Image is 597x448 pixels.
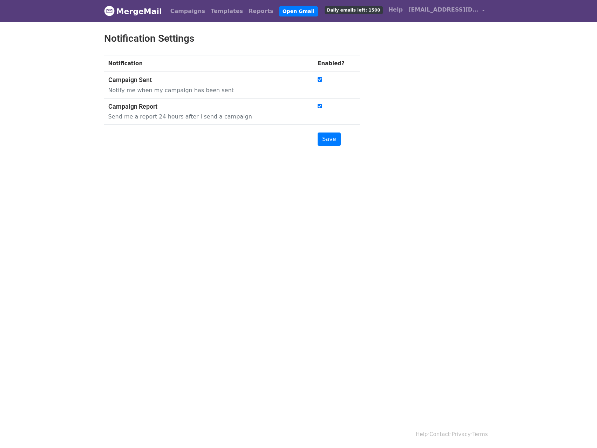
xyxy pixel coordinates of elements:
[246,4,276,18] a: Reports
[108,76,303,84] h5: Campaign Sent
[452,431,470,437] a: Privacy
[318,133,340,146] input: Save
[108,103,303,110] h5: Campaign Report
[168,4,208,18] a: Campaigns
[104,4,162,19] a: MergeMail
[104,55,314,72] th: Notification
[406,3,488,19] a: [EMAIL_ADDRESS][DOMAIN_NAME]
[472,431,488,437] a: Terms
[416,431,428,437] a: Help
[325,6,383,14] span: Daily emails left: 1500
[386,3,406,17] a: Help
[313,55,360,72] th: Enabled?
[408,6,479,14] span: [EMAIL_ADDRESS][DOMAIN_NAME]
[108,113,303,120] p: Send me a report 24 hours after I send a campaign
[104,6,115,16] img: MergeMail logo
[208,4,246,18] a: Templates
[322,3,386,17] a: Daily emails left: 1500
[429,431,450,437] a: Contact
[108,87,303,94] p: Notify me when my campaign has been sent
[104,33,360,45] h2: Notification Settings
[279,6,318,16] a: Open Gmail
